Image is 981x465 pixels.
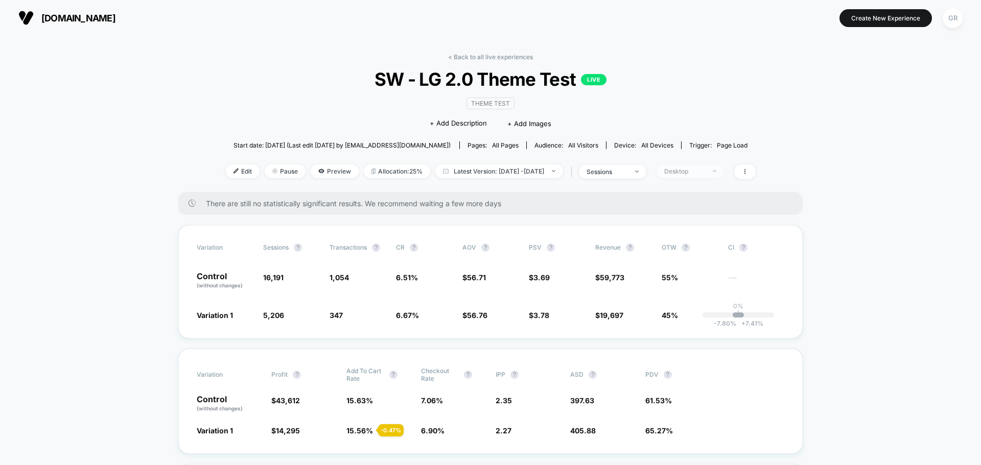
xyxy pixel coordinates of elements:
[682,243,690,252] button: ?
[713,170,716,172] img: end
[396,243,405,251] span: CR
[293,371,301,379] button: ?
[736,320,763,327] span: 7.41 %
[466,97,515,109] span: Theme Test
[570,371,583,378] span: ASD
[570,426,596,435] span: 405.88
[276,426,300,435] span: 14,295
[552,170,555,172] img: end
[728,243,784,252] span: CI
[496,396,512,405] span: 2.35
[600,311,623,320] span: 19,697
[529,273,550,282] span: $
[496,426,511,435] span: 2.27
[276,396,300,405] span: 43,612
[448,53,533,61] a: < Back to all live experiences
[568,141,598,149] span: All Visitors
[330,311,343,320] span: 347
[606,141,681,149] span: Device:
[626,243,634,252] button: ?
[839,9,932,27] button: Create New Experience
[462,311,487,320] span: $
[662,273,678,282] span: 55%
[206,199,782,208] span: There are still no statistically significant results. We recommend waiting a few more days
[372,243,380,252] button: ?
[378,424,404,436] div: - 0.47 %
[689,141,748,149] div: Trigger:
[421,367,459,382] span: Checkout Rate
[462,273,486,282] span: $
[467,311,487,320] span: 56.76
[371,168,376,174] img: rebalance
[507,119,551,128] span: + Add Images
[263,273,284,282] span: 16,191
[595,273,624,282] span: $
[364,164,430,178] span: Allocation: 25%
[739,243,748,252] button: ?
[263,243,289,251] span: Sessions
[272,168,277,174] img: end
[430,118,487,129] span: + Add Description
[568,164,579,179] span: |
[410,243,418,252] button: ?
[645,396,672,405] span: 61.53 %
[294,243,302,252] button: ?
[595,311,623,320] span: $
[645,371,659,378] span: PDV
[940,8,966,29] button: GR
[662,311,678,320] span: 45%
[197,243,253,252] span: Variation
[547,243,555,252] button: ?
[492,141,519,149] span: all pages
[496,371,505,378] span: IPP
[421,396,443,405] span: 7.06 %
[271,396,300,405] span: $
[587,168,627,176] div: sessions
[467,273,486,282] span: 56.71
[271,426,300,435] span: $
[15,10,119,26] button: [DOMAIN_NAME]
[396,273,418,282] span: 6.51 %
[443,168,449,174] img: calendar
[41,13,115,23] span: [DOMAIN_NAME]
[570,396,594,405] span: 397.63
[943,8,963,28] div: GR
[346,396,373,405] span: 15.63 %
[595,243,621,251] span: Revenue
[197,272,253,289] p: Control
[311,164,359,178] span: Preview
[396,311,419,320] span: 6.67 %
[197,311,233,320] span: Variation 1
[462,243,476,251] span: AOV
[641,141,673,149] span: all devices
[717,141,748,149] span: Page Load
[233,141,451,149] span: Start date: [DATE] (Last edit [DATE] by [EMAIL_ADDRESS][DOMAIN_NAME])
[664,167,705,175] div: Desktop
[265,164,306,178] span: Pause
[346,367,384,382] span: Add To Cart Rate
[662,243,718,252] span: OTW
[271,371,288,378] span: Profit
[534,141,598,149] div: Audience:
[197,405,243,411] span: (without changes)
[330,273,349,282] span: 1,054
[581,74,606,85] p: LIVE
[389,371,398,379] button: ?
[728,275,784,289] span: ---
[481,243,489,252] button: ?
[464,371,472,379] button: ?
[533,311,549,320] span: 3.78
[589,371,597,379] button: ?
[533,273,550,282] span: 3.69
[263,311,284,320] span: 5,206
[233,168,239,174] img: edit
[529,243,542,251] span: PSV
[733,302,743,310] p: 0%
[635,170,639,173] img: end
[435,164,563,178] span: Latest Version: [DATE] - [DATE]
[330,243,367,251] span: Transactions
[737,310,739,317] p: |
[600,273,624,282] span: 59,773
[510,371,519,379] button: ?
[197,282,243,288] span: (without changes)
